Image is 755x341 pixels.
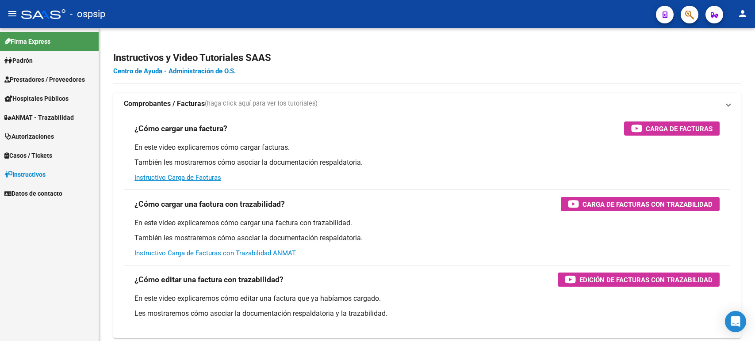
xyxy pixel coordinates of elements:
[134,143,720,152] p: En este video explicaremos cómo cargar facturas.
[113,114,741,338] div: Comprobantes / Facturas(haga click aquí para ver los tutoriales)
[205,99,318,109] span: (haga click aquí para ver los tutoriales)
[4,151,52,160] span: Casos / Tickets
[4,170,46,179] span: Instructivos
[134,249,296,257] a: Instructivo Carga de Facturas con Trazabilidad ANMAT
[558,273,720,287] button: Edición de Facturas con Trazabilidad
[4,94,69,103] span: Hospitales Públicos
[4,132,54,141] span: Autorizaciones
[4,75,85,84] span: Prestadores / Proveedores
[124,99,205,109] strong: Comprobantes / Facturas
[725,311,746,332] div: Open Intercom Messenger
[134,233,720,243] p: También les mostraremos cómo asociar la documentación respaldatoria.
[134,174,221,182] a: Instructivo Carga de Facturas
[561,197,720,211] button: Carga de Facturas con Trazabilidad
[113,93,741,114] mat-expansion-panel-header: Comprobantes / Facturas(haga click aquí para ver los tutoriales)
[113,67,236,75] a: Centro de Ayuda - Administración de O.S.
[4,113,74,122] span: ANMAT - Trazabilidad
[134,198,285,210] h3: ¿Cómo cargar una factura con trazabilidad?
[134,218,720,228] p: En este video explicaremos cómo cargar una factura con trazabilidad.
[646,123,713,134] span: Carga de Facturas
[134,122,227,135] h3: ¿Cómo cargar una factura?
[113,49,741,66] h2: Instructivos y Video Tutoriales SAAS
[624,121,720,136] button: Carga de Facturas
[134,309,720,318] p: Les mostraremos cómo asociar la documentación respaldatoria y la trazabilidad.
[4,189,62,198] span: Datos de contacto
[583,199,713,210] span: Carga de Facturas con Trazabilidad
[579,274,713,285] span: Edición de Facturas con Trazabilidad
[4,56,33,65] span: Padrón
[134,158,720,167] p: También les mostraremos cómo asociar la documentación respaldatoria.
[7,8,18,19] mat-icon: menu
[737,8,748,19] mat-icon: person
[70,4,105,24] span: - ospsip
[134,294,720,303] p: En este video explicaremos cómo editar una factura que ya habíamos cargado.
[134,273,284,286] h3: ¿Cómo editar una factura con trazabilidad?
[4,37,50,46] span: Firma Express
